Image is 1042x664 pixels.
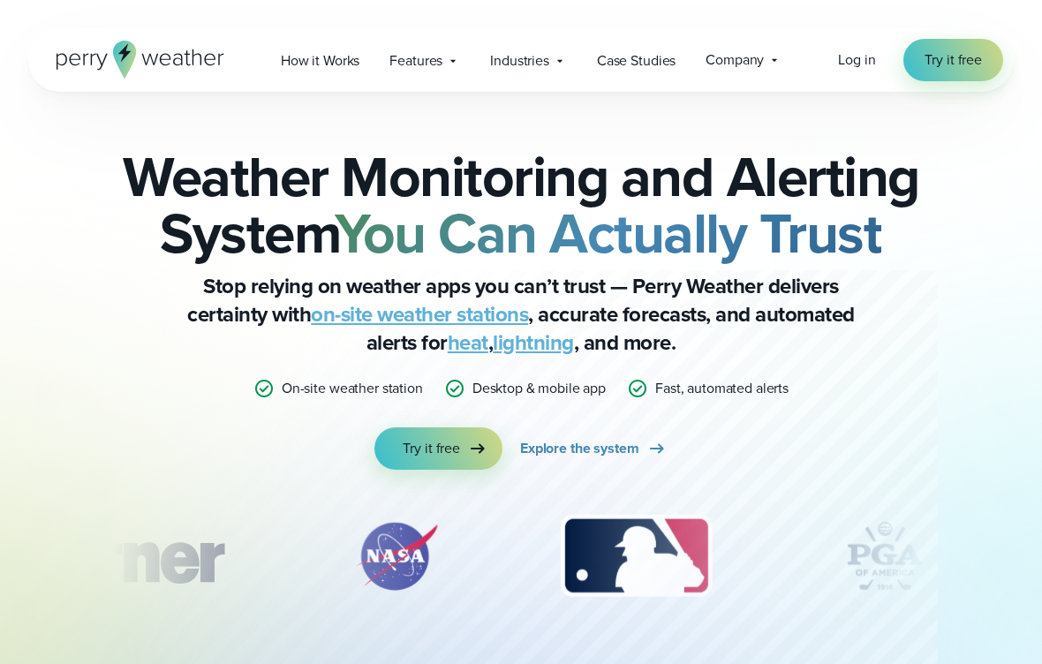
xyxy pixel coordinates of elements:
[168,272,874,357] p: Stop relying on weather apps you can’t trust — Perry Weather delivers certainty with , accurate f...
[493,327,574,358] a: lightning
[520,438,639,459] span: Explore the system
[706,49,764,71] span: Company
[814,512,955,600] div: 4 of 12
[311,298,528,330] a: on-site weather stations
[281,50,359,72] span: How it Works
[814,512,955,600] img: PGA.svg
[389,50,442,72] span: Features
[113,148,930,261] h2: Weather Monitoring and Alerting System
[403,438,460,459] span: Try it free
[655,378,789,399] p: Fast, automated alerts
[335,192,881,275] strong: You Can Actually Trust
[266,42,374,79] a: How it Works
[582,42,691,79] a: Case Studies
[520,427,668,470] a: Explore the system
[597,50,676,72] span: Case Studies
[374,427,502,470] a: Try it free
[543,512,729,600] div: 3 of 12
[925,49,982,71] span: Try it free
[113,512,930,609] div: slideshow
[472,378,606,399] p: Desktop & mobile app
[838,49,875,71] a: Log in
[543,512,729,600] img: MLB.svg
[490,50,549,72] span: Industries
[903,39,1003,81] a: Try it free
[282,378,423,399] p: On-site weather station
[335,512,458,600] div: 2 of 12
[335,512,458,600] img: NASA.svg
[448,327,488,358] a: heat
[838,49,875,70] span: Log in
